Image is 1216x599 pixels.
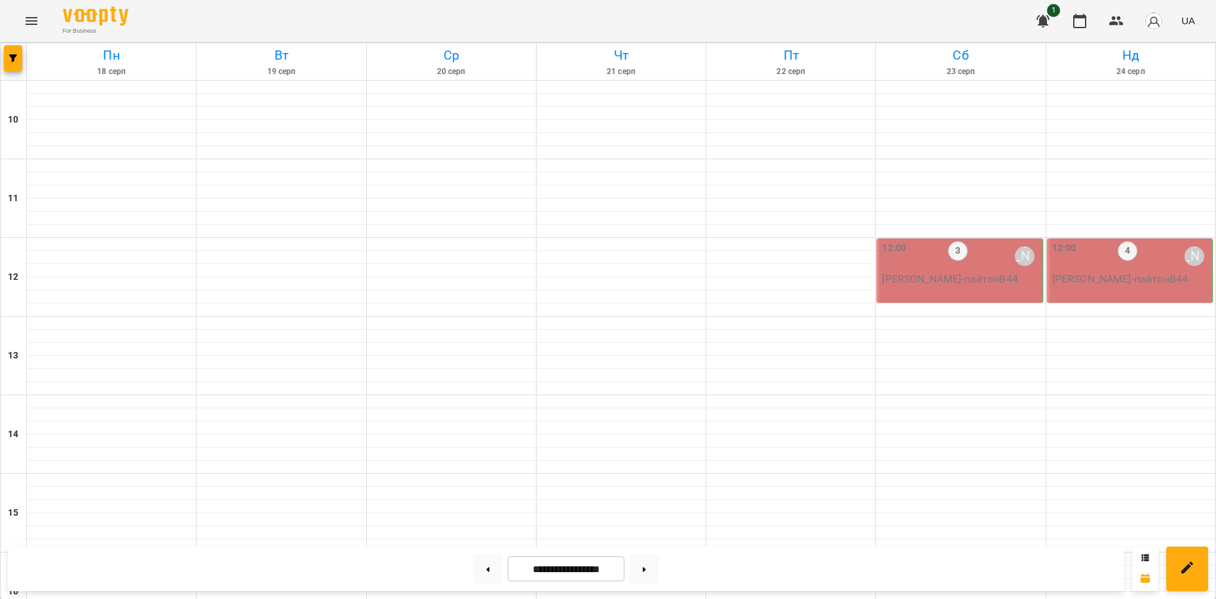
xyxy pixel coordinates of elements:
h6: Пт [708,45,873,66]
h6: 10 [8,113,18,127]
img: avatar_s.png [1145,12,1163,30]
h6: 21 серп [539,66,704,78]
label: 4 [1118,241,1137,261]
span: 1 [1047,4,1060,17]
label: 3 [948,241,968,261]
p: [PERSON_NAME] - пайтонВ44 [1052,271,1209,287]
h6: 13 [8,349,18,363]
h6: Пн [29,45,194,66]
span: UA [1181,14,1195,28]
h6: 15 [8,506,18,520]
div: Володимир Ярошинський [1185,246,1204,266]
label: 12:00 [882,241,906,256]
button: Menu [16,5,47,37]
p: [PERSON_NAME] - пайтонВ44 [882,271,1039,287]
h6: Чт [539,45,704,66]
h6: 23 серп [878,66,1043,78]
button: UA [1176,9,1200,33]
label: 12:00 [1052,241,1076,256]
h6: 14 [8,427,18,442]
h6: Вт [199,45,364,66]
h6: 20 серп [369,66,534,78]
h6: Ср [369,45,534,66]
span: For Business [63,27,128,35]
img: Voopty Logo [63,7,128,26]
h6: Нд [1048,45,1213,66]
h6: 12 [8,270,18,284]
h6: Сб [878,45,1043,66]
h6: 18 серп [29,66,194,78]
h6: 19 серп [199,66,364,78]
div: Володимир Ярошинський [1015,246,1035,266]
h6: 24 серп [1048,66,1213,78]
h6: 11 [8,191,18,206]
h6: 22 серп [708,66,873,78]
